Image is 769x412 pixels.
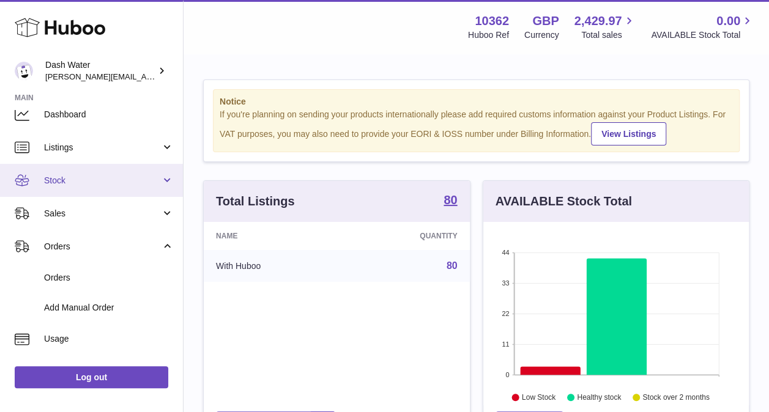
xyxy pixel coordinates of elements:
span: Usage [44,333,174,345]
a: 80 [444,194,457,208]
span: Dashboard [44,109,174,120]
span: Orders [44,241,161,252]
span: Add Manual Order [44,302,174,314]
text: Low Stock [521,393,555,402]
span: 0.00 [716,13,740,29]
span: [PERSON_NAME][EMAIL_ADDRESS][DOMAIN_NAME] [45,72,245,81]
div: Currency [524,29,559,41]
a: View Listings [591,122,666,145]
span: Listings [44,142,161,153]
div: Huboo Ref [468,29,509,41]
div: If you're planning on sending your products internationally please add required customs informati... [220,109,733,145]
td: With Huboo [204,250,344,282]
h3: AVAILABLE Stock Total [496,193,632,210]
span: 2,429.97 [574,13,622,29]
a: 2,429.97 Total sales [574,13,636,41]
span: AVAILABLE Stock Total [651,29,754,41]
text: Stock over 2 months [642,393,709,402]
a: 80 [447,260,458,271]
strong: Notice [220,96,733,108]
text: 11 [502,340,509,348]
strong: GBP [532,13,559,29]
text: 44 [502,249,509,256]
strong: 10362 [475,13,509,29]
span: Stock [44,175,161,186]
th: Quantity [344,222,469,250]
span: Sales [44,208,161,219]
div: Dash Water [45,59,155,83]
text: Healthy stock [577,393,622,402]
span: Orders [44,272,174,284]
text: 22 [502,310,509,317]
h3: Total Listings [216,193,295,210]
a: 0.00 AVAILABLE Stock Total [651,13,754,41]
th: Name [204,222,344,250]
span: Total sales [581,29,636,41]
img: james@dash-water.com [15,62,33,80]
strong: 80 [444,194,457,206]
text: 33 [502,279,509,287]
text: 0 [505,371,509,378]
a: Log out [15,366,168,388]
